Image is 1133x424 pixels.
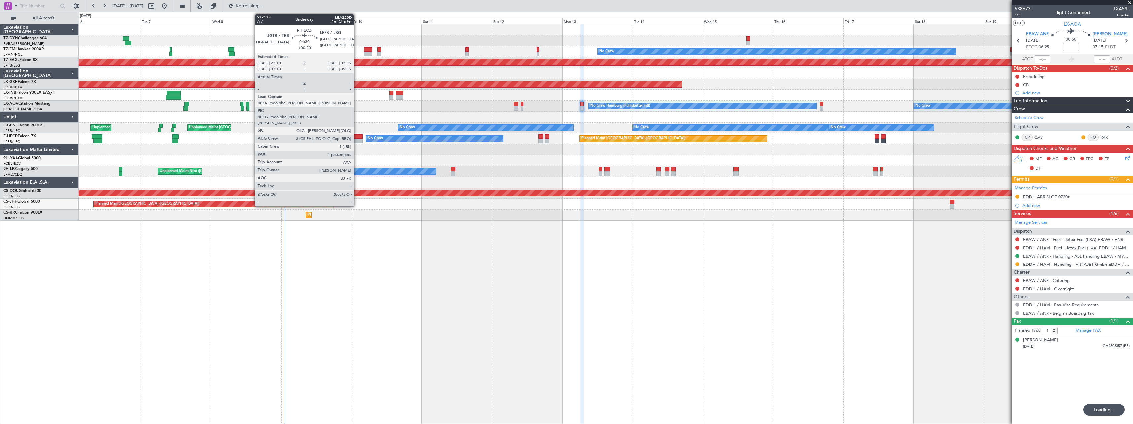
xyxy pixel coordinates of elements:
span: 06:25 [1039,44,1049,51]
span: ELDT [1105,44,1116,51]
span: ALDT [1112,56,1122,63]
a: EDDH / HAM - Handling - VISTAJET Gmbh EDDH / HAM [1023,262,1130,267]
a: T7-EMIHawker 900XP [3,47,44,51]
div: No Crew [634,123,649,133]
a: F-GPNJFalcon 900EX [3,124,43,127]
span: [PERSON_NAME] [1093,31,1128,38]
div: No Crew [831,123,846,133]
div: FO [1088,134,1099,141]
span: Others [1014,293,1028,301]
a: 9H-LPZLegacy 500 [3,167,38,171]
div: No Crew [368,134,383,144]
span: 9H-YAA [3,156,18,160]
span: CS-DOU [3,189,19,193]
a: FCBB/BZV [3,161,21,166]
span: Permits [1014,176,1029,183]
a: EDDH / HAM - Pax Visa Requirements [1023,302,1099,308]
a: LFMN/NCE [3,52,23,57]
div: [PERSON_NAME] [1023,337,1058,344]
div: Unplanned Maint [GEOGRAPHIC_DATA] ([GEOGRAPHIC_DATA]) [92,123,201,133]
span: GA4603357 (PP) [1103,343,1130,349]
div: Sun 19 [984,18,1054,24]
a: F-HECDFalcon 7X [3,134,36,138]
div: No Crew [915,101,931,111]
span: 538673 [1015,5,1031,12]
div: No Crew [400,123,415,133]
span: EBAW ANR [1026,31,1049,38]
div: EDDH ARR SLOT 0720z [1023,194,1070,200]
span: (0/1) [1109,175,1119,182]
span: LX-AOA [3,102,18,106]
a: EDLW/DTM [3,85,23,90]
span: T7-EMI [3,47,16,51]
button: UTC [1013,20,1025,26]
div: [DATE] [80,13,91,19]
span: F-GPNJ [3,124,17,127]
input: --:-- [1035,55,1050,63]
span: CS-RRC [3,211,17,215]
span: Leg Information [1014,97,1047,105]
a: LFPB/LBG [3,205,20,210]
span: 00:50 [1066,36,1076,43]
span: Dispatch Checks and Weather [1014,145,1077,153]
a: Schedule Crew [1015,115,1044,121]
span: FFC [1086,156,1093,162]
a: T7-EAGLFalcon 8X [3,58,38,62]
span: FP [1104,156,1109,162]
div: No Crew Hamburg (Fuhlsbuttel Intl) [590,101,650,111]
div: No Crew [599,47,614,56]
span: 1/3 [1015,12,1031,18]
div: Loading... [1083,404,1125,416]
span: Charter [1014,269,1030,276]
div: CP [1022,134,1033,141]
span: Flight Crew [1014,123,1038,131]
a: Manage Services [1015,219,1048,226]
span: [DATE] [1026,37,1040,44]
input: Trip Number [20,1,58,11]
span: 9H-LPZ [3,167,17,171]
span: Dispatch [1014,228,1032,235]
div: Fri 17 [843,18,914,24]
div: Unplanned Maint Nice ([GEOGRAPHIC_DATA]) [160,166,238,176]
a: LX-AOACitation Mustang [3,102,51,106]
span: 07:15 [1093,44,1103,51]
span: Dispatch To-Dos [1014,65,1047,72]
div: Unplanned Maint [GEOGRAPHIC_DATA] ([GEOGRAPHIC_DATA]) [189,123,298,133]
span: LX-INB [3,91,16,95]
span: Charter [1114,12,1130,18]
div: Wed 15 [703,18,773,24]
span: [DATE] - [DATE] [112,3,143,9]
a: LFPB/LBG [3,128,20,133]
div: Tue 7 [141,18,211,24]
span: ATOT [1022,56,1033,63]
span: [DATE] [1023,344,1034,349]
span: Refreshing... [235,4,263,8]
a: QVS [1034,134,1049,140]
a: LFPB/LBG [3,194,20,199]
a: CS-DOUGlobal 6500 [3,189,41,193]
span: LX-GBH [3,80,18,84]
div: Thu 9 [281,18,352,24]
a: LFPB/LBG [3,63,20,68]
span: (1/6) [1109,210,1119,217]
div: Tue 14 [633,18,703,24]
div: CB [1023,82,1029,88]
span: (0/2) [1109,65,1119,72]
a: DNMM/LOS [3,216,24,221]
div: Add new [1022,90,1130,96]
span: CS-JHH [3,200,17,204]
span: MF [1035,156,1042,162]
div: Planned Maint [GEOGRAPHIC_DATA] ([GEOGRAPHIC_DATA]) [581,134,685,144]
div: Prebriefing [1023,74,1045,79]
button: All Aircraft [7,13,72,23]
span: F-HECD [3,134,18,138]
a: LFPB/LBG [3,139,20,144]
span: LXA59J [1114,5,1130,12]
div: Mon 13 [562,18,633,24]
a: Manage Permits [1015,185,1047,192]
a: T7-DYNChallenger 604 [3,36,47,40]
div: Planned Maint Lagos ([PERSON_NAME]) [308,210,376,220]
div: Add new [1022,203,1130,208]
a: EDLW/DTM [3,96,23,101]
div: Planned Maint [GEOGRAPHIC_DATA] ([GEOGRAPHIC_DATA]) [95,199,199,209]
